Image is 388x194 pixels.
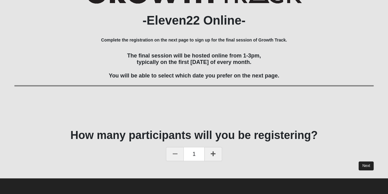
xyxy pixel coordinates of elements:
[143,14,246,27] b: -Eleven22 Online-
[109,73,279,79] span: You will be able to select which date you prefer on the next page.
[137,59,252,65] span: typically on the first [DATE] of every month.
[359,161,374,170] a: Next
[184,147,204,161] span: 1
[101,38,287,42] b: Complete the registration on the next page to sign up for the final session of Growth Track.
[127,53,261,59] span: The final session will be hosted online from 1-3pm,
[14,129,374,142] h1: How many participants will you be registering?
